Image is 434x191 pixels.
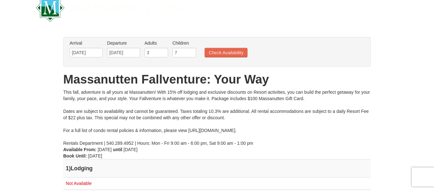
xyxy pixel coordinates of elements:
span: [DATE] [88,153,102,158]
strong: Available From: [63,147,97,152]
span: Not Available [66,181,92,186]
strong: until [113,147,122,152]
label: Departure [107,40,140,46]
span: [DATE] [124,147,138,152]
h4: 1 Lodging [66,165,368,172]
label: Children [173,40,196,46]
label: Arrival [70,40,103,46]
div: This fall, adventure is all yours at Massanutten! With 15% off lodging and exclusive discounts on... [63,89,371,146]
button: Check Availability [205,48,248,57]
h1: Massanutten Fallventure: Your Way [63,73,371,86]
strong: Book Until: [63,153,87,158]
span: ) [69,165,71,172]
span: [DATE] [98,147,112,152]
label: Adults [145,40,168,46]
